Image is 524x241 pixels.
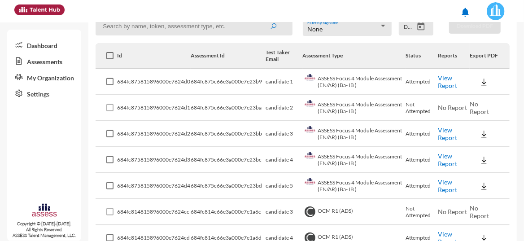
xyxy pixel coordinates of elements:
a: View Report [438,152,458,167]
a: View Report [438,126,458,141]
td: 684fc875c66e3a000e7e23bc [191,147,266,173]
th: Assessment Type [302,43,406,69]
td: 684fc814815896000e7624cc [117,199,191,225]
th: Status [406,43,438,69]
td: Attempted [406,69,438,95]
td: ASSESS Focus 4 Module Assessment (EN/AR) (Ba- IB ) [302,147,406,173]
td: candidate 1 [266,69,302,95]
td: candidate 4 [266,147,302,173]
td: 684fc814c66e3a000e7e1a6c [191,199,266,225]
td: Attempted [406,173,438,199]
td: Attempted [406,147,438,173]
td: ASSESS Focus 4 Module Assessment (EN/AR) (Ba- IB ) [302,173,406,199]
td: 684fc875c66e3a000e7e23bb [191,121,266,147]
td: ASSESS Focus 4 Module Assessment (EN/AR) (Ba- IB ) [302,121,406,147]
td: Attempted [406,121,438,147]
a: View Report [438,178,458,193]
a: View Report [438,74,458,89]
button: Open calendar [413,22,429,31]
td: Not Attempted [406,199,438,225]
input: Search by name, token, assessment type, etc. [96,17,292,35]
img: assesscompany-logo.png [31,203,57,219]
td: 684fc875815896000e7624d4 [117,173,191,199]
th: Id [117,43,191,69]
p: Copyright © [DATE]-[DATE]. All Rights Reserved. ASSESS Talent Management, LLC. [7,221,81,238]
th: Reports [438,43,470,69]
th: Export PDF [470,43,510,69]
button: Download PDF [449,19,501,34]
span: None [307,25,323,33]
td: 684fc875815896000e7624d3 [117,147,191,173]
span: No Report [438,104,467,111]
td: OCM R1 (ADS) [302,199,406,225]
td: 684fc875c66e3a000e7e23ba [191,95,266,121]
a: Assessments [7,53,81,69]
span: No Report [470,204,489,219]
a: Settings [7,85,81,101]
th: Assessment Id [191,43,266,69]
td: candidate 3 [266,121,302,147]
td: Not Attempted [406,95,438,121]
mat-icon: notifications [460,7,471,18]
td: 684fc875c66e3a000e7e23b9 [191,69,266,95]
td: candidate 3 [266,199,302,225]
td: 684fc875815896000e7624d0 [117,69,191,95]
td: 684fc875c66e3a000e7e23bd [191,173,266,199]
td: 684fc875815896000e7624d2 [117,121,191,147]
a: My Organization [7,69,81,85]
span: No Report [470,100,489,115]
span: Download PDF [457,22,493,29]
td: candidate 2 [266,95,302,121]
td: candidate 5 [266,173,302,199]
a: Dashboard [7,37,81,53]
th: Test Taker Email [266,43,302,69]
td: ASSESS Focus 4 Module Assessment (EN/AR) (Ba- IB ) [302,69,406,95]
td: 684fc875815896000e7624d1 [117,95,191,121]
td: ASSESS Focus 4 Module Assessment (EN/AR) (Ba- IB ) [302,95,406,121]
span: No Report [438,208,467,215]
